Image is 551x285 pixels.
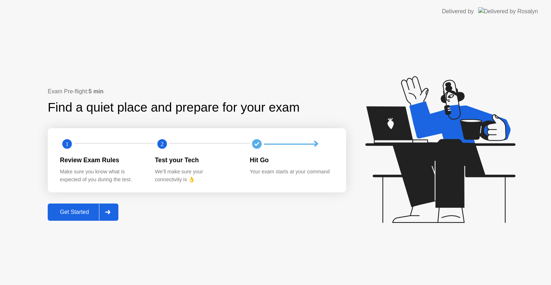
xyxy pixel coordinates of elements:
[48,204,118,221] button: Get Started
[60,155,143,165] div: Review Exam Rules
[48,98,301,117] div: Find a quiet place and prepare for your exam
[155,155,239,165] div: Test your Tech
[50,209,99,215] div: Get Started
[66,141,69,148] text: 1
[60,168,143,183] div: Make sure you know what is expected of you during the test.
[478,7,538,15] img: Delivered by Rosalyn
[161,141,164,148] text: 2
[89,88,104,94] b: 5 min
[48,87,346,96] div: Exam Pre-flight:
[250,168,333,176] div: Your exam starts at your command
[442,7,474,16] div: Delivered by
[155,168,239,183] div: We’ll make sure your connectivity is 👌
[250,155,333,165] div: Hit Go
